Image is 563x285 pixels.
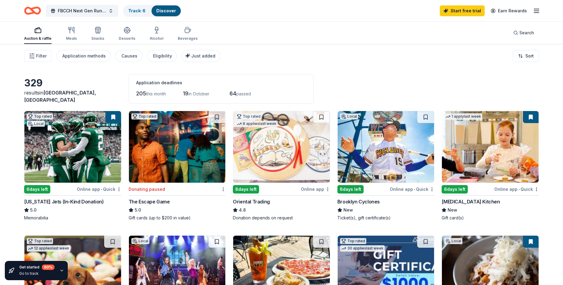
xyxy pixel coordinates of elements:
span: 19 [183,90,188,97]
div: Local [131,238,149,244]
span: [GEOGRAPHIC_DATA], [GEOGRAPHIC_DATA] [24,90,96,103]
div: Causes [121,52,137,60]
div: 329 [24,77,121,89]
button: Desserts [119,24,135,44]
button: Auction & raffle [24,24,52,44]
a: Earn Rewards [487,5,530,16]
span: this month [146,91,166,96]
div: Donating paused [129,186,165,193]
span: Filter [36,52,47,60]
span: in October [188,91,209,96]
div: Local [444,238,462,244]
span: 5.0 [30,206,36,214]
div: 12 applies last week [27,245,70,252]
div: 6 days left [337,185,364,194]
button: Alcohol [150,24,163,44]
div: 8 applies last week [236,121,278,127]
div: Eligibility [153,52,172,60]
span: 5.0 [135,206,141,214]
span: passed [236,91,251,96]
span: 205 [136,90,146,97]
div: Online app Quick [494,185,539,193]
div: Application deadlines [136,79,306,86]
span: New [448,206,457,214]
span: Search [519,29,534,36]
button: Causes [115,50,142,62]
div: Online app [301,185,330,193]
div: 6 days left [24,185,50,194]
div: 6 days left [442,185,468,194]
div: Donation depends on request [233,215,330,221]
div: Go to track [19,271,55,276]
div: 1 apply last week [444,113,482,120]
span: • [414,187,415,192]
div: 60 % [42,265,55,270]
span: FBCCH Next Gen Runway [58,7,106,14]
div: Alcohol [150,36,163,41]
span: Just added [191,53,215,58]
div: Gift card(s) [442,215,539,221]
a: Track· 6 [128,8,145,13]
button: Eligibility [147,50,177,62]
div: Beverages [178,36,198,41]
div: 30 applies last week [340,245,385,252]
div: Top rated [27,113,53,119]
div: The Escape Game [129,198,170,205]
button: Application methods [56,50,111,62]
div: [MEDICAL_DATA] Kitchen [442,198,500,205]
button: Search [508,27,539,39]
div: Online app Quick [390,185,434,193]
span: Sort [525,52,534,60]
a: Image for Taste Buds Kitchen1 applylast week6days leftOnline app•Quick[MEDICAL_DATA] KitchenNewGi... [442,111,539,221]
a: Discover [156,8,176,13]
img: Image for New York Jets (In-Kind Donation) [24,111,121,183]
div: Brooklyn Cyclones [337,198,380,205]
a: Image for The Escape GameTop ratedDonating pausedThe Escape Game5.0Gift cards (up to $200 in value) [129,111,226,221]
button: Sort [513,50,539,62]
a: Image for Brooklyn CyclonesLocal6days leftOnline app•QuickBrooklyn CyclonesNewTicket(s), gift cer... [337,111,435,221]
button: Filter [24,50,52,62]
span: • [101,187,102,192]
div: Local [340,113,358,119]
div: Memorabilia [24,215,121,221]
button: Track· 6Discover [123,5,181,17]
div: Top rated [27,238,53,244]
div: Get started [19,265,55,270]
a: Image for New York Jets (In-Kind Donation)Top ratedLocal6days leftOnline app•Quick[US_STATE] Jets... [24,111,121,221]
div: [US_STATE] Jets (In-Kind Donation) [24,198,104,205]
div: Local [27,121,45,127]
div: Application methods [62,52,106,60]
button: Meals [66,24,77,44]
img: Image for Oriental Trading [233,111,330,183]
a: Start free trial [440,5,485,16]
span: New [343,206,353,214]
div: Gift cards (up to $200 in value) [129,215,226,221]
span: 4.8 [239,206,246,214]
div: Auction & raffle [24,36,52,41]
div: Ticket(s), gift certificate(s) [337,215,435,221]
span: in [24,90,96,103]
span: • [518,187,520,192]
img: Image for Brooklyn Cyclones [338,111,434,183]
div: Oriental Trading [233,198,270,205]
a: Home [24,4,41,18]
div: Snacks [91,36,104,41]
img: Image for Taste Buds Kitchen [442,111,539,183]
span: 64 [230,90,236,97]
div: Top rated [131,113,158,119]
img: Image for The Escape Game [129,111,226,183]
div: Desserts [119,36,135,41]
button: Beverages [178,24,198,44]
div: Top rated [236,113,262,119]
a: Image for Oriental TradingTop rated8 applieslast week8days leftOnline appOriental Trading4.8Donat... [233,111,330,221]
div: Meals [66,36,77,41]
button: Snacks [91,24,104,44]
button: Just added [182,50,220,62]
div: results [24,89,121,104]
div: 8 days left [233,185,259,194]
button: FBCCH Next Gen Runway [46,5,118,17]
div: Online app Quick [77,185,121,193]
div: Top rated [340,238,366,244]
